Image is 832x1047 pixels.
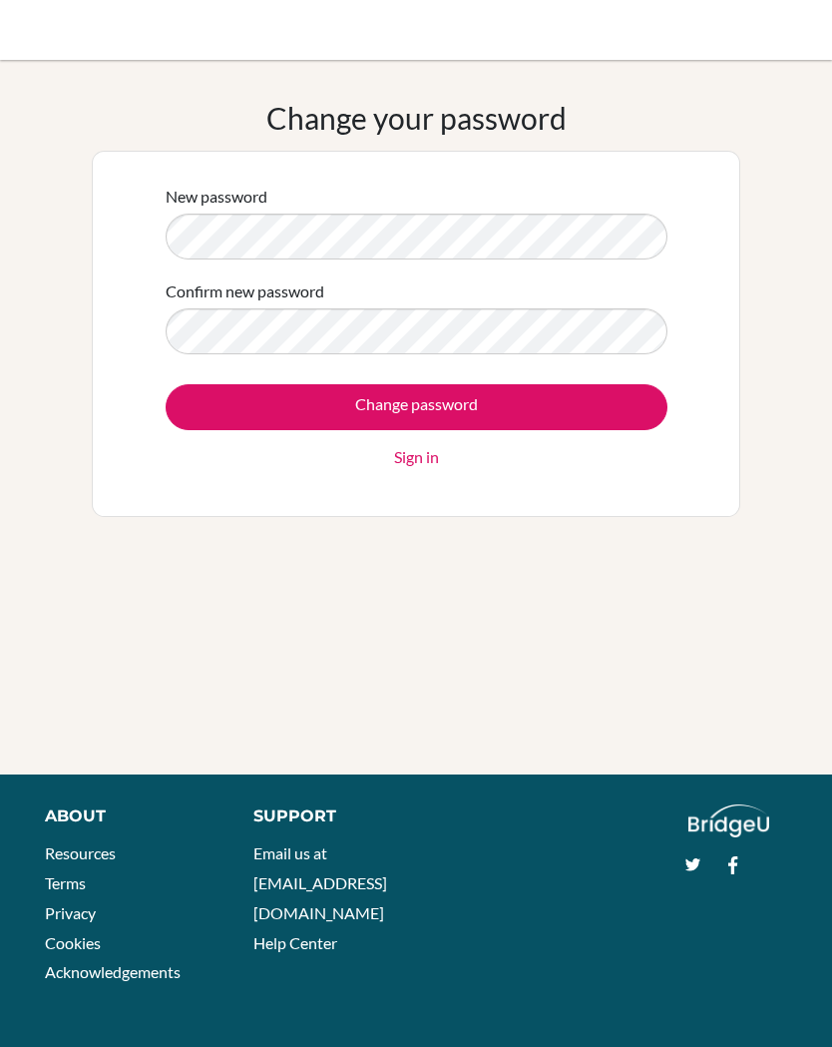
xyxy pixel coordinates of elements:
a: Privacy [45,903,96,922]
div: About [45,804,208,828]
div: Support [253,804,399,828]
label: Confirm new password [166,279,324,303]
h1: Change your password [266,100,567,136]
a: Email us at [EMAIL_ADDRESS][DOMAIN_NAME] [253,843,387,921]
a: Terms [45,873,86,892]
a: Cookies [45,933,101,952]
a: Sign in [394,445,439,469]
a: Resources [45,843,116,862]
a: Acknowledgements [45,962,181,981]
input: Change password [166,384,667,430]
label: New password [166,185,267,209]
img: logo_white@2x-f4f0deed5e89b7ecb1c2cc34c3e3d731f90f0f143d5ea2071677605dd97b5244.png [688,804,769,837]
a: Help Center [253,933,337,952]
